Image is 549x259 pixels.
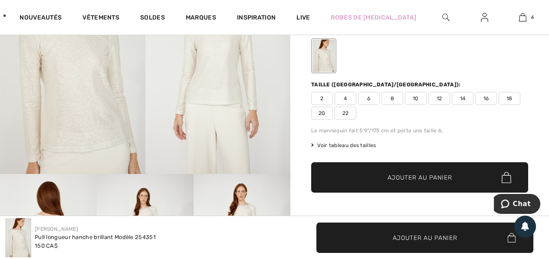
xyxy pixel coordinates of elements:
[311,141,376,149] span: Voir tableau des tailles
[494,194,540,216] iframe: Ouvre un widget dans lequel vous pouvez chatter avec l’un de nos agents
[388,173,452,182] span: Ajouter au panier
[531,13,534,21] span: 4
[335,92,356,105] span: 4
[35,243,58,249] span: 150 CA$
[428,92,450,105] span: 12
[296,13,310,22] a: Live
[502,172,511,183] img: Bag.svg
[358,92,380,105] span: 6
[316,223,533,253] button: Ajouter au panier
[474,12,495,23] a: Se connecter
[331,13,416,22] a: Robes de [MEDICAL_DATA]
[312,39,335,72] div: Winter white/gold
[335,107,356,120] span: 22
[499,92,520,105] span: 18
[35,233,156,242] div: Pull longueur hanche brillant Modèle 254351
[311,81,463,89] div: Taille ([GEOGRAPHIC_DATA]/[GEOGRAPHIC_DATA]):
[140,14,165,23] a: Soldes
[393,233,457,242] span: Ajouter au panier
[442,12,450,23] img: recherche
[311,162,528,193] button: Ajouter au panier
[237,14,276,23] span: Inspiration
[405,92,427,105] span: 10
[481,12,488,23] img: Mes infos
[186,14,216,23] a: Marques
[507,233,516,243] img: Bag.svg
[311,127,528,134] div: Le mannequin fait 5'9"/175 cm et porte une taille 6.
[3,7,6,24] img: 1ère Avenue
[504,12,542,23] a: 4
[20,14,62,23] a: Nouveautés
[519,12,526,23] img: Mon panier
[381,92,403,105] span: 8
[475,92,497,105] span: 16
[82,14,119,23] a: Vêtements
[311,107,333,120] span: 20
[5,218,31,257] img: Pull Longueur Hanche Brillant mod&egrave;le 254351
[35,226,78,232] a: [PERSON_NAME]
[311,92,333,105] span: 2
[452,92,473,105] span: 14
